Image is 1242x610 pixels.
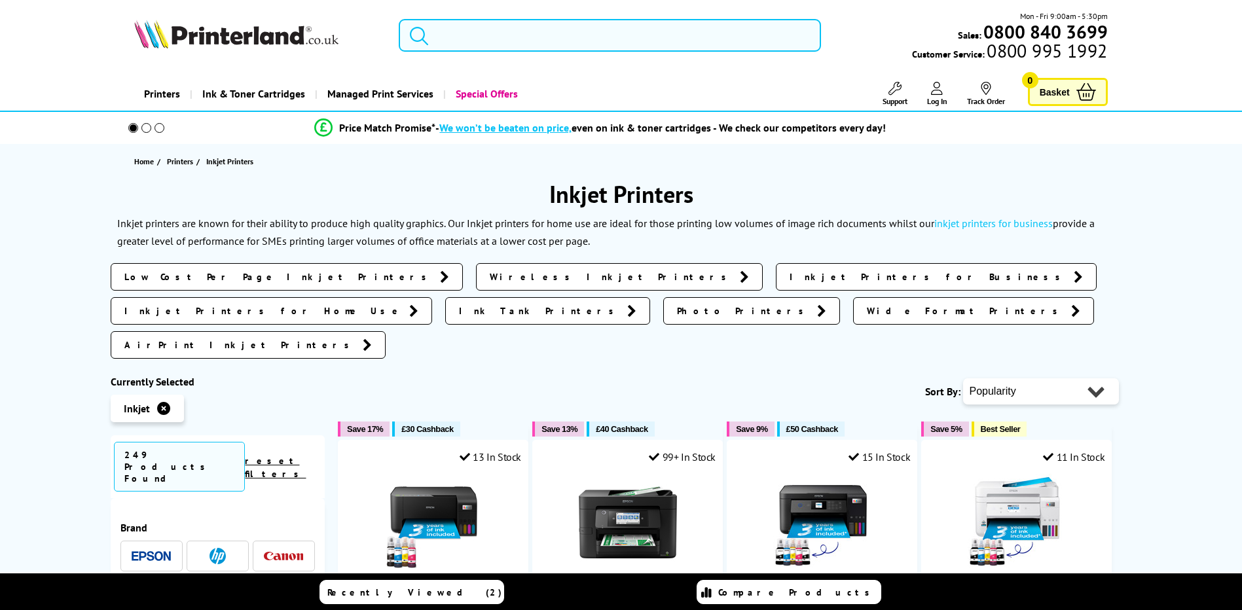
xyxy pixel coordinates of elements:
[967,82,1005,106] a: Track Order
[327,586,502,598] span: Recently Viewed (2)
[445,297,650,325] a: Ink Tank Printers
[697,580,881,604] a: Compare Products
[443,77,528,111] a: Special Offers
[958,29,981,41] span: Sales:
[490,270,733,283] span: Wireless Inkjet Printers
[132,548,171,564] a: Epson
[401,424,453,434] span: £30 Cashback
[773,561,871,574] a: Epson EcoTank ET-2851
[167,154,193,168] span: Printers
[1022,72,1038,88] span: 0
[883,82,907,106] a: Support
[120,521,316,534] span: Brand
[579,473,677,571] img: Epson WorkForce Pro WF-4820DWF
[117,217,1095,247] p: Inkjet printers are known for their ability to produce high quality graphics. Our Inkjet printers...
[773,473,871,571] img: Epson EcoTank ET-2851
[339,121,435,134] span: Price Match Promise*
[1040,83,1070,101] span: Basket
[1043,450,1105,463] div: 11 In Stock
[853,297,1094,325] a: Wide Format Printers
[111,263,463,291] a: Low Cost Per Page Inkjet Printers
[338,422,390,437] button: Save 17%
[459,304,621,317] span: Ink Tank Printers
[718,586,877,598] span: Compare Products
[934,217,1053,230] a: inkjet printers for business
[921,422,968,437] button: Save 5%
[983,20,1108,44] b: 0800 840 3699
[124,270,433,283] span: Low Cost Per Page Inkjet Printers
[927,82,947,106] a: Log In
[134,20,338,48] img: Printerland Logo
[972,422,1027,437] button: Best Seller
[596,424,648,434] span: £40 Cashback
[347,424,383,434] span: Save 17%
[849,450,910,463] div: 15 In Stock
[124,402,150,415] span: Inkjet
[384,473,483,571] img: Epson EcoTank ET-2862
[587,422,654,437] button: £40 Cashback
[190,77,315,111] a: Ink & Toner Cartridges
[198,548,237,564] a: HP
[981,26,1108,38] a: 0800 840 3699
[264,548,303,564] a: Canon
[111,375,325,388] div: Currently Selected
[384,561,483,574] a: Epson EcoTank ET-2862
[132,551,171,561] img: Epson
[532,422,584,437] button: Save 13%
[435,121,886,134] div: - even on ink & toner cartridges - We check our competitors every day!
[1020,10,1108,22] span: Mon - Fri 9:00am - 5:30pm
[134,77,190,111] a: Printers
[985,45,1107,57] span: 0800 995 1992
[206,156,253,166] span: Inkjet Printers
[649,450,716,463] div: 99+ In Stock
[968,473,1066,571] img: Epson EcoTank ET-4856
[790,270,1067,283] span: Inkjet Printers for Business
[114,442,246,492] span: 249 Products Found
[727,422,774,437] button: Save 9%
[579,561,677,574] a: Epson WorkForce Pro WF-4820DWF
[925,385,960,398] span: Sort By:
[124,304,403,317] span: Inkjet Printers for Home Use
[930,424,962,434] span: Save 5%
[460,450,521,463] div: 13 In Stock
[1028,78,1108,106] a: Basket 0
[541,424,577,434] span: Save 13%
[111,331,386,359] a: AirPrint Inkjet Printers
[968,561,1066,574] a: Epson EcoTank ET-4856
[912,45,1107,60] span: Customer Service:
[981,424,1021,434] span: Best Seller
[476,263,763,291] a: Wireless Inkjet Printers
[776,263,1097,291] a: Inkjet Printers for Business
[736,424,767,434] span: Save 9%
[111,297,432,325] a: Inkjet Printers for Home Use
[111,179,1132,209] h1: Inkjet Printers
[202,77,305,111] span: Ink & Toner Cartridges
[320,580,504,604] a: Recently Viewed (2)
[210,548,226,564] img: HP
[264,552,303,560] img: Canon
[883,96,907,106] span: Support
[786,424,838,434] span: £50 Cashback
[677,304,811,317] span: Photo Printers
[927,96,947,106] span: Log In
[134,20,382,51] a: Printerland Logo
[439,121,572,134] span: We won’t be beaten on price,
[104,117,1097,139] li: modal_Promise
[315,77,443,111] a: Managed Print Services
[134,154,157,168] a: Home
[777,422,845,437] button: £50 Cashback
[245,455,306,480] a: reset filters
[167,154,196,168] a: Printers
[867,304,1065,317] span: Wide Format Printers
[663,297,840,325] a: Photo Printers
[392,422,460,437] button: £30 Cashback
[124,338,356,351] span: AirPrint Inkjet Printers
